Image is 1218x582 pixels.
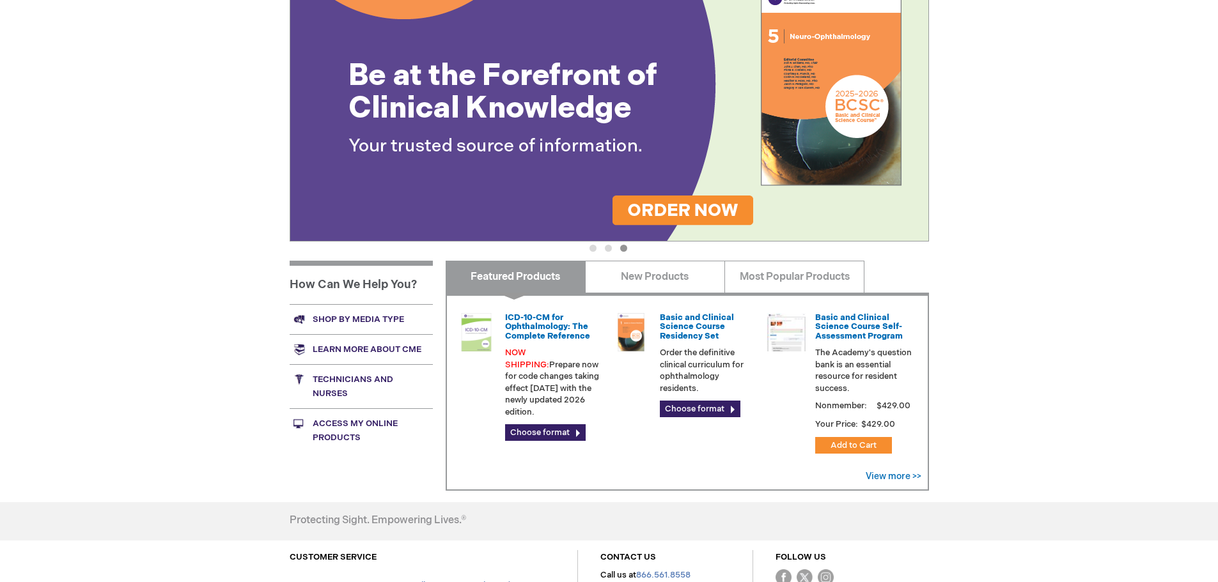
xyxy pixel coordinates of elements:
[505,348,549,370] font: NOW SHIPPING:
[290,408,433,452] a: Access My Online Products
[860,419,897,429] span: $429.00
[866,471,921,482] a: View more >>
[815,398,867,414] strong: Nonmember:
[815,347,912,394] p: The Academy's question bank is an essential resource for resident success.
[660,347,757,394] p: Order the definitive clinical curriculum for ophthalmology residents.
[620,245,627,252] button: 3 of 3
[605,245,612,252] button: 2 of 3
[457,313,496,351] img: 0120008u_42.png
[636,570,691,580] a: 866.561.8558
[815,437,892,454] button: Add to Cart
[831,440,877,450] span: Add to Cart
[290,364,433,408] a: Technicians and nurses
[875,401,912,411] span: $429.00
[612,313,650,351] img: 02850963u_47.png
[776,552,826,562] a: FOLLOW US
[290,261,433,304] h1: How Can We Help You?
[815,312,903,341] a: Basic and Clinical Science Course Self-Assessment Program
[767,313,806,351] img: bcscself_20.jpg
[290,304,433,334] a: Shop by media type
[660,401,740,417] a: Choose format
[290,334,433,364] a: Learn more about CME
[505,312,590,341] a: ICD-10-CM for Ophthalmology: The Complete Reference
[660,312,734,341] a: Basic and Clinical Science Course Residency Set
[290,515,466,526] h4: Protecting Sight. Empowering Lives.®
[600,552,656,562] a: CONTACT US
[589,245,597,252] button: 1 of 3
[724,261,864,293] a: Most Popular Products
[585,261,725,293] a: New Products
[290,552,377,562] a: CUSTOMER SERVICE
[446,261,586,293] a: Featured Products
[505,424,586,441] a: Choose format
[815,419,858,429] strong: Your Price:
[505,347,602,418] p: Prepare now for code changes taking effect [DATE] with the newly updated 2026 edition.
